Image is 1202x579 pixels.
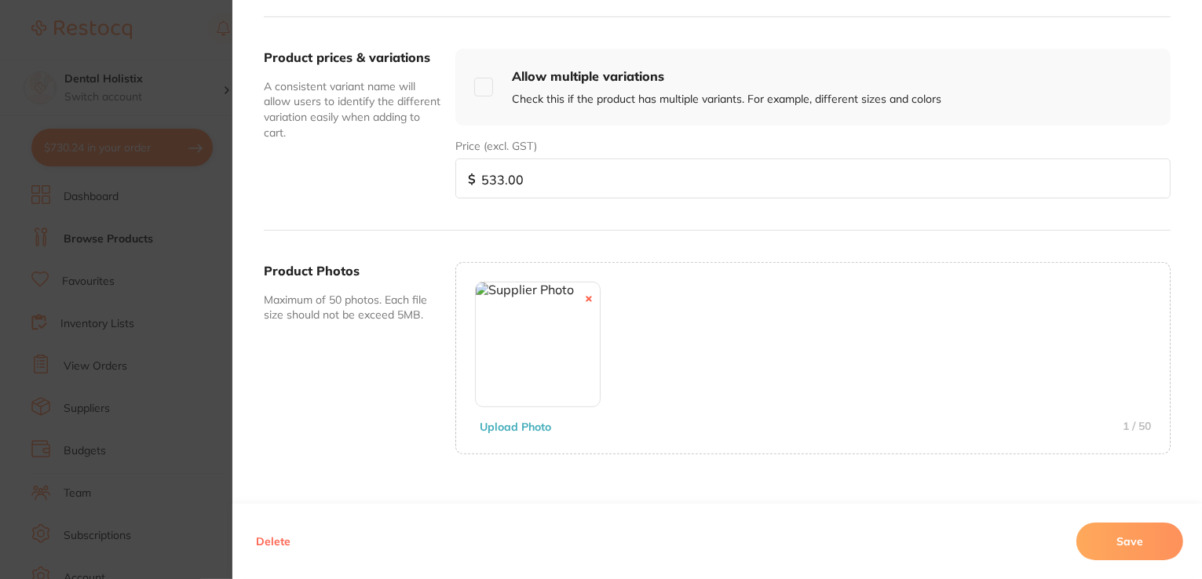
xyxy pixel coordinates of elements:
img: Supplier Photo [476,282,574,406]
span: $ [468,172,476,186]
h4: Allow multiple variations [512,67,941,85]
p: A consistent variant name will allow users to identify the different variation easily when adding... [264,79,443,140]
label: Product Photos [264,263,360,279]
label: Product prices & variations [264,49,430,65]
p: Check this if the product has multiple variants. For example, different sizes and colors [512,92,941,107]
label: Price (excl. GST) [455,140,537,152]
button: Delete [251,523,295,560]
p: Maximum of 50 photos. Each file size should not be exceed 5MB. [264,293,443,323]
button: Upload Photo [475,420,556,434]
button: Save [1076,523,1183,560]
span: 1 / 50 [1123,420,1151,434]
